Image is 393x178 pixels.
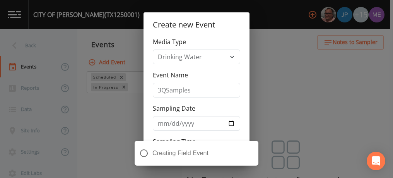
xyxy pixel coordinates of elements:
[135,141,258,166] div: Creating Field Event
[367,152,385,170] div: Open Intercom Messenger
[144,12,249,37] h2: Create new Event
[153,37,186,46] label: Media Type
[153,70,188,80] label: Event Name
[153,137,196,146] label: Sampling Time
[153,104,195,113] label: Sampling Date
